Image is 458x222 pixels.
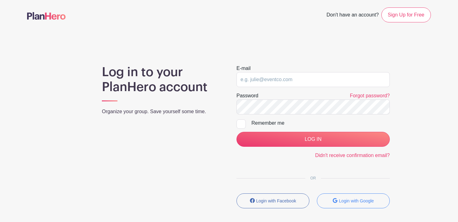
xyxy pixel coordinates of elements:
[256,198,296,203] small: Login with Facebook
[317,193,390,208] button: Login with Google
[251,119,390,127] div: Remember me
[27,12,66,20] img: logo-507f7623f17ff9eddc593b1ce0a138ce2505c220e1c5a4e2b4648c50719b7d32.svg
[339,198,374,203] small: Login with Google
[305,176,321,180] span: OR
[236,65,250,72] label: E-mail
[315,153,390,158] a: Didn't receive confirmation email?
[236,92,258,99] label: Password
[102,65,222,95] h1: Log in to your PlanHero account
[350,93,390,98] a: Forgot password?
[236,132,390,147] input: LOG IN
[236,72,390,87] input: e.g. julie@eventco.com
[327,9,379,22] span: Don't have an account?
[102,108,222,115] p: Organize your group. Save yourself some time.
[381,7,431,22] a: Sign Up for Free
[236,193,309,208] button: Login with Facebook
